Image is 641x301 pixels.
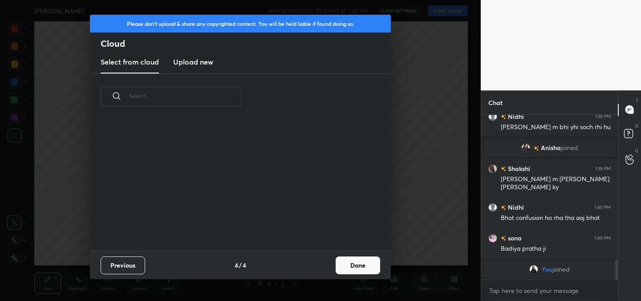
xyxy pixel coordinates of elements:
[235,260,238,270] h4: 4
[506,112,524,121] h6: Nidhi
[90,15,391,33] div: Please don't upload & share any copyrighted content. You will be held liable if found doing so.
[635,122,638,129] p: D
[501,214,611,223] div: Bhot confusion ho rha tha aaj bhot
[595,114,611,119] div: 1:39 PM
[595,166,611,171] div: 1:39 PM
[501,114,506,119] img: no-rating-badge.077c3623.svg
[521,143,530,152] img: 8193e847b0e94286bf0fa860910a250c.jpg
[336,256,380,274] button: Done
[595,204,611,210] div: 1:40 PM
[101,38,391,49] h2: Cloud
[506,164,530,173] h6: Shakshi
[635,147,638,154] p: G
[481,115,618,280] div: grid
[488,233,497,242] img: 6ea5b2ca02c64dbaa4f5d31502e66237.jpg
[90,117,380,251] div: grid
[101,256,145,274] button: Previous
[501,205,506,210] img: no-rating-badge.077c3623.svg
[542,266,552,273] span: You
[501,175,611,192] div: [PERSON_NAME] m [PERSON_NAME] [PERSON_NAME] ky
[636,98,638,104] p: T
[488,203,497,212] img: default.png
[239,260,242,270] h4: /
[561,144,578,151] span: joined
[101,57,159,67] h3: Select from cloud
[488,164,497,173] img: 7cb90eac7d0e46d69c3473bb0d9f4488.jpg
[529,265,538,274] img: dcf3eb815ff943768bc58b4584e4abca.jpg
[501,236,506,241] img: no-rating-badge.077c3623.svg
[552,266,570,273] span: joined
[488,112,497,121] img: default.png
[501,167,506,171] img: no-rating-badge.077c3623.svg
[506,203,524,212] h6: Nidhi
[243,260,246,270] h4: 4
[173,57,213,67] h3: Upload new
[129,77,241,115] input: Search
[481,91,510,114] p: Chat
[506,233,522,243] h6: sona
[501,244,611,253] div: Badiya pratha ji
[595,235,611,240] div: 1:40 PM
[501,123,611,132] div: [PERSON_NAME] m bhi yhi soch rhi hu
[534,146,539,150] img: no-rating-badge.077c3623.svg
[541,144,561,151] span: Anisha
